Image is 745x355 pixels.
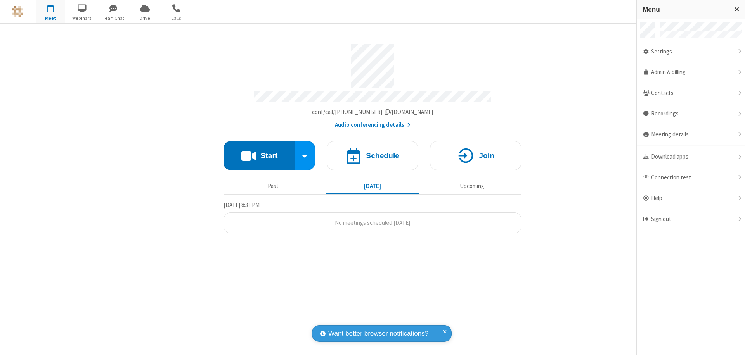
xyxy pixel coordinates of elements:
button: Upcoming [425,179,519,193]
span: Meet [36,15,65,22]
span: Want better browser notifications? [328,329,428,339]
section: Account details [223,38,521,129]
h4: Start [260,152,277,159]
div: Recordings [637,103,745,124]
div: Start conference options [295,141,315,170]
div: Sign out [637,209,745,229]
h3: Menu [643,6,728,13]
span: [DATE] 8:31 PM [223,201,260,209]
span: Drive [130,15,159,22]
button: Start [223,141,295,170]
img: QA Selenium DO NOT DELETE OR CHANGE [12,6,23,17]
div: Meeting details [637,124,745,145]
button: Join [430,141,521,170]
span: Webinars [68,15,97,22]
button: [DATE] [326,179,419,193]
span: No meetings scheduled [DATE] [335,219,410,226]
button: Past [227,179,320,193]
div: Help [637,188,745,209]
div: Settings [637,41,745,62]
span: Team Chat [99,15,128,22]
h4: Schedule [366,152,399,159]
button: Schedule [327,141,418,170]
a: Admin & billing [637,62,745,83]
div: Download apps [637,146,745,167]
button: Copy my meeting room linkCopy my meeting room link [312,108,433,117]
button: Audio conferencing details [335,121,411,129]
section: Today's Meetings [223,200,521,234]
span: Copy my meeting room link [312,108,433,115]
div: Connection test [637,167,745,188]
div: Contacts [637,83,745,104]
span: Calls [162,15,191,22]
h4: Join [479,152,494,159]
